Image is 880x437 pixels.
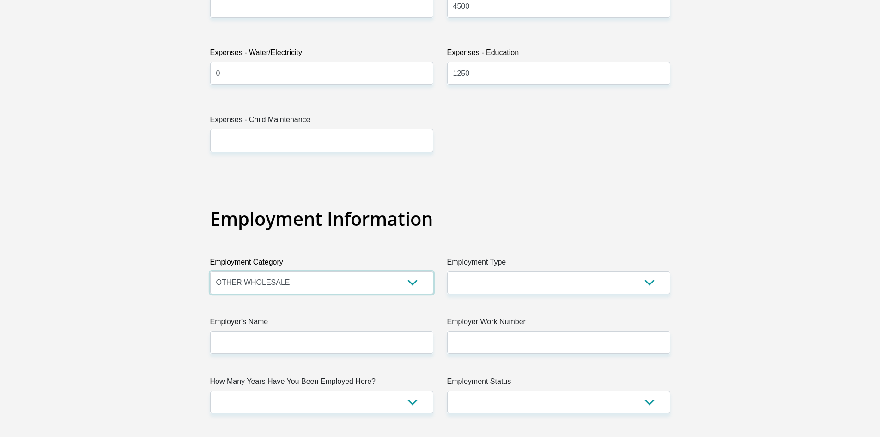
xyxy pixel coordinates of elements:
[210,47,433,62] label: Expenses - Water/Electricity
[210,208,670,230] h2: Employment Information
[447,316,670,331] label: Employer Work Number
[210,114,433,129] label: Expenses - Child Maintenance
[447,331,670,354] input: Employer Work Number
[210,376,433,391] label: How Many Years Have You Been Employed Here?
[210,129,433,152] input: Expenses - Child Maintenance
[447,376,670,391] label: Employment Status
[447,257,670,271] label: Employment Type
[447,62,670,85] input: Expenses - Education
[210,316,433,331] label: Employer's Name
[447,47,670,62] label: Expenses - Education
[210,257,433,271] label: Employment Category
[210,62,433,85] input: Expenses - Water/Electricity
[210,331,433,354] input: Employer's Name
